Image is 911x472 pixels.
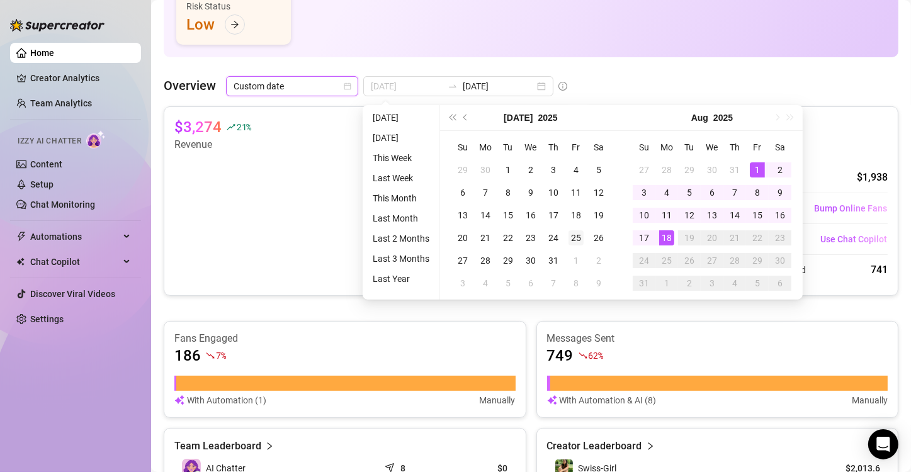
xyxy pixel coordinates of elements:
[497,159,519,181] td: 2025-07-01
[455,185,470,200] div: 6
[565,159,587,181] td: 2025-07-04
[701,181,723,204] td: 2025-08-06
[542,272,565,295] td: 2025-08-07
[478,208,493,223] div: 14
[546,208,561,223] div: 17
[451,272,474,295] td: 2025-08-03
[523,162,538,177] div: 2
[519,159,542,181] td: 2025-07-02
[655,136,678,159] th: Mo
[368,110,434,125] li: [DATE]
[723,204,746,227] td: 2025-08-14
[637,185,652,200] div: 3
[30,159,62,169] a: Content
[852,393,888,407] article: Manually
[501,162,516,177] div: 1
[504,105,533,130] button: Choose a month
[497,181,519,204] td: 2025-07-08
[164,76,216,95] article: Overview
[368,271,434,286] li: Last Year
[569,276,584,291] div: 8
[445,105,459,130] button: Last year (Control + left)
[727,185,742,200] div: 7
[772,208,788,223] div: 16
[820,234,887,244] span: Use Chat Copilot
[478,253,493,268] div: 28
[497,272,519,295] td: 2025-08-05
[814,203,887,213] span: Bump Online Fans
[750,185,765,200] div: 8
[30,314,64,324] a: Settings
[16,257,25,266] img: Chat Copilot
[772,185,788,200] div: 9
[565,204,587,227] td: 2025-07-18
[633,272,655,295] td: 2025-08-31
[174,346,201,366] article: 186
[713,105,733,130] button: Choose a year
[701,136,723,159] th: We
[174,137,251,152] article: Revenue
[769,204,791,227] td: 2025-08-16
[501,208,516,223] div: 15
[772,162,788,177] div: 2
[723,272,746,295] td: 2025-09-04
[474,159,497,181] td: 2025-06-30
[678,159,701,181] td: 2025-07-29
[704,162,720,177] div: 30
[655,181,678,204] td: 2025-08-04
[587,204,610,227] td: 2025-07-19
[569,208,584,223] div: 18
[659,253,674,268] div: 25
[371,79,443,93] input: Start date
[368,171,434,186] li: Last Week
[501,230,516,245] div: 22
[519,272,542,295] td: 2025-08-06
[234,77,351,96] span: Custom date
[227,123,235,132] span: rise
[547,439,642,454] article: Creator Leaderboard
[174,439,261,454] article: Team Leaderboard
[546,230,561,245] div: 24
[451,181,474,204] td: 2025-07-06
[368,231,434,246] li: Last 2 Months
[546,185,561,200] div: 10
[659,162,674,177] div: 28
[519,249,542,272] td: 2025-07-30
[682,253,697,268] div: 26
[659,185,674,200] div: 4
[478,162,493,177] div: 30
[480,393,516,407] article: Manually
[868,429,898,459] div: Open Intercom Messenger
[723,136,746,159] th: Th
[678,136,701,159] th: Tu
[591,185,606,200] div: 12
[704,276,720,291] div: 3
[727,276,742,291] div: 4
[560,393,657,407] article: With Automation & AI (8)
[30,48,54,58] a: Home
[478,276,493,291] div: 4
[368,191,434,206] li: This Month
[501,253,516,268] div: 29
[727,230,742,245] div: 21
[579,351,587,360] span: fall
[10,19,105,31] img: logo-BBDzfeDw.svg
[682,230,697,245] div: 19
[682,185,697,200] div: 5
[474,227,497,249] td: 2025-07-21
[547,332,888,346] article: Messages Sent
[474,272,497,295] td: 2025-08-04
[565,249,587,272] td: 2025-08-01
[265,439,274,454] span: right
[237,121,251,133] span: 21 %
[519,181,542,204] td: 2025-07-09
[451,249,474,272] td: 2025-07-27
[538,105,558,130] button: Choose a year
[746,204,769,227] td: 2025-08-15
[478,230,493,245] div: 21
[591,162,606,177] div: 5
[655,272,678,295] td: 2025-09-01
[565,272,587,295] td: 2025-08-08
[216,349,225,361] span: 7 %
[682,162,697,177] div: 29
